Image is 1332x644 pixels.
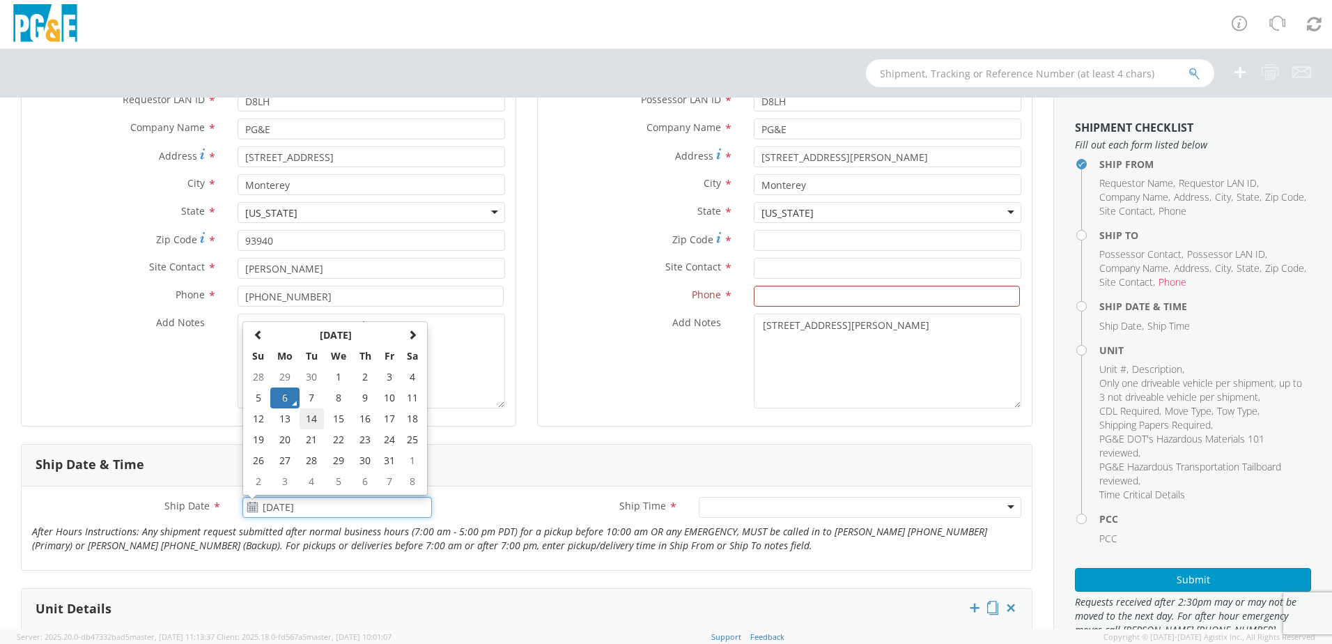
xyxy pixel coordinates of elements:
span: Phone [1159,204,1186,217]
td: 2 [353,367,377,388]
h4: Ship From [1099,159,1311,169]
i: After Hours Instructions: Any shipment request submitted after normal business hours (7:00 am - 5... [32,525,987,552]
span: Copyright © [DATE]-[DATE] Agistix Inc., All Rights Reserved [1103,631,1315,643]
span: PCC [1099,532,1117,545]
li: , [1174,261,1211,275]
span: Previous Month [254,330,263,339]
td: 14 [300,408,324,429]
span: Phone [176,288,205,301]
span: PG&E Hazardous Transportation Tailboard reviewed [1099,460,1281,487]
span: Address [675,149,713,162]
h4: Unit [1099,345,1311,355]
span: Shipping Papers Required [1099,418,1211,431]
span: Site Contact [1099,204,1153,217]
span: Fill out each form listed below [1075,138,1311,152]
span: Requestor LAN ID [123,93,205,106]
h4: Ship To [1099,230,1311,240]
li: , [1099,319,1144,333]
td: 15 [324,408,353,429]
li: , [1099,432,1308,460]
span: Site Contact [1099,275,1153,289]
th: Th [353,346,377,367]
span: Client: 2025.18.0-fd567a5 [217,631,392,642]
span: Description [1132,362,1182,376]
span: Server: 2025.20.0-db47332bad5 [17,631,215,642]
li: , [1099,190,1170,204]
td: 20 [270,429,300,450]
td: 19 [246,429,270,450]
td: 30 [300,367,324,388]
li: , [1265,261,1306,275]
span: Requests received after 2:30pm may or may not be moved to the next day. For after hour emergency ... [1075,595,1311,637]
span: Phone [692,288,721,301]
span: Address [159,149,197,162]
li: , [1132,362,1184,376]
span: Ship Date [164,499,210,512]
h3: Ship Date & Time [36,458,144,472]
strong: Shipment Checklist [1075,120,1193,135]
td: 10 [378,388,401,408]
td: 30 [353,450,377,471]
div: [US_STATE] [245,206,297,220]
td: 3 [270,471,300,492]
span: Unit # [1099,362,1126,376]
h4: Ship Date & Time [1099,301,1311,312]
td: 17 [378,408,401,429]
span: Add Notes [672,316,721,329]
td: 16 [353,408,377,429]
li: , [1215,261,1233,275]
td: 6 [270,388,300,408]
li: , [1099,418,1213,432]
td: 3 [378,367,401,388]
th: Select Month [270,325,401,346]
td: 27 [270,450,300,471]
span: Zip Code [1265,190,1304,204]
td: 24 [378,429,401,450]
td: 8 [324,388,353,408]
span: Zip Code [672,233,713,246]
li: , [1099,404,1161,418]
li: , [1187,247,1267,261]
td: 23 [353,429,377,450]
td: 29 [324,450,353,471]
span: Zip Code [156,233,197,246]
span: Move Type [1165,404,1211,417]
li: , [1099,204,1155,218]
div: [US_STATE] [761,206,814,220]
td: 13 [270,408,300,429]
td: 29 [270,367,300,388]
span: PG&E DOT's Hazardous Materials 101 reviewed [1099,432,1264,459]
li: , [1099,460,1308,488]
span: Company Name [130,121,205,134]
td: 22 [324,429,353,450]
td: 26 [246,450,270,471]
li: , [1099,261,1170,275]
span: Next Month [408,330,417,339]
th: Tu [300,346,324,367]
span: Address [1174,190,1209,204]
span: Site Contact [149,260,205,273]
th: Sa [401,346,424,367]
th: Fr [378,346,401,367]
span: City [187,176,205,190]
td: 9 [353,388,377,408]
span: CDL Required [1099,404,1159,417]
span: City [1215,190,1231,204]
a: Feedback [750,631,784,642]
td: 28 [246,367,270,388]
span: Company Name [1099,190,1168,204]
span: State [1237,261,1260,275]
span: Time Critical Details [1099,488,1185,501]
img: pge-logo-06675f144f4cfa6a6814.png [10,4,80,45]
span: Possessor LAN ID [1187,247,1265,261]
span: Possessor Contact [1099,247,1182,261]
span: State [181,204,205,217]
span: master, [DATE] 11:13:37 [130,631,215,642]
td: 4 [401,367,424,388]
span: Phone [1159,275,1186,289]
td: 2 [246,471,270,492]
span: Address [1174,261,1209,275]
li: , [1099,176,1175,190]
h4: PCC [1099,514,1311,524]
li: , [1174,190,1211,204]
